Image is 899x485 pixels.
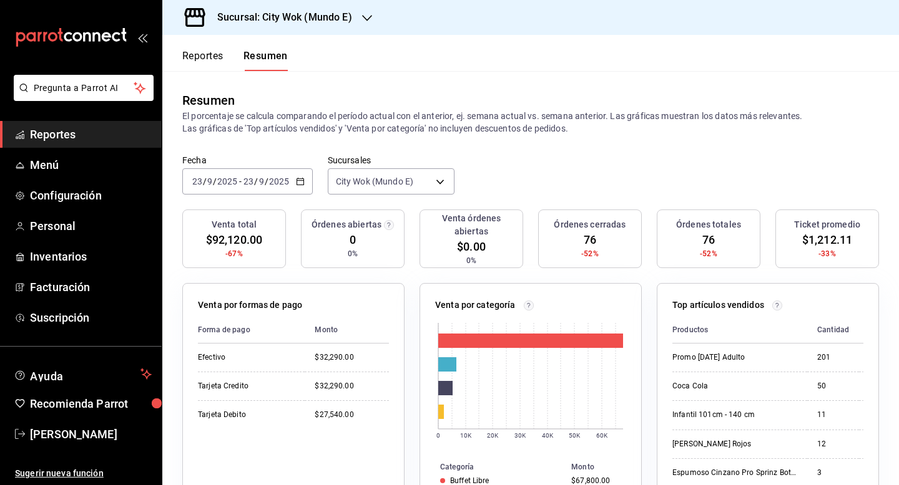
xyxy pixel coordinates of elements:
div: 50 [817,381,849,391]
p: El porcentaje se calcula comparando el período actual con el anterior, ej. semana actual vs. sema... [182,110,879,135]
text: 50K [569,432,581,439]
div: navigation tabs [182,50,288,71]
h3: Órdenes cerradas [554,218,626,231]
span: Recomienda Parrot [30,395,152,412]
div: Tarjeta Debito [198,410,295,420]
input: ---- [268,176,290,186]
span: Reportes [30,126,152,143]
span: [PERSON_NAME] [30,426,152,443]
input: -- [243,176,254,186]
div: 12 [817,439,849,449]
th: Monto [305,317,389,343]
div: $67,800.00 [571,476,621,485]
span: 0% [466,255,476,266]
div: 11 [817,410,849,420]
span: -52% [700,248,717,259]
h3: Órdenes totales [676,218,741,231]
span: Ayuda [30,367,135,382]
div: 201 [817,352,849,363]
label: Fecha [182,156,313,165]
p: Venta por categoría [435,299,516,312]
input: -- [207,176,213,186]
text: 60K [596,432,608,439]
div: $27,540.00 [315,410,389,420]
div: Espumoso Cinzano Pro Sprinz Botella [672,468,797,478]
label: Sucursales [328,156,454,165]
span: Suscripción [30,309,152,326]
span: Inventarios [30,248,152,265]
th: Categoría [420,460,566,474]
button: Pregunta a Parrot AI [14,75,154,101]
span: Personal [30,218,152,234]
th: Cantidad [807,317,859,343]
span: Facturación [30,279,152,295]
text: 40K [542,432,554,439]
span: Menú [30,156,152,173]
span: -67% [225,248,243,259]
span: -33% [818,248,836,259]
span: / [265,176,268,186]
span: Sugerir nueva función [15,467,152,480]
text: 30K [514,432,526,439]
h3: Ticket promedio [794,218,860,231]
span: $0.00 [457,238,486,255]
span: $92,120.00 [206,231,262,248]
span: / [213,176,217,186]
span: - [239,176,242,186]
span: / [254,176,258,186]
span: -52% [581,248,599,259]
div: Efectivo [198,352,295,363]
div: Tarjeta Credito [198,381,295,391]
p: Venta por formas de pago [198,299,302,312]
input: -- [258,176,265,186]
span: 0% [348,248,358,259]
span: 0 [350,231,356,248]
text: 0 [436,432,440,439]
div: Coca Cola [672,381,797,391]
input: -- [192,176,203,186]
p: Top artículos vendidos [672,299,764,312]
h3: Venta total [212,218,257,231]
div: Promo [DATE] Adulto [672,352,797,363]
a: Pregunta a Parrot AI [9,90,154,103]
button: Resumen [243,50,288,71]
span: Pregunta a Parrot AI [34,82,134,95]
span: Configuración [30,187,152,204]
span: / [203,176,207,186]
button: Reportes [182,50,224,71]
th: Monto [566,460,641,474]
div: $32,290.00 [315,352,389,363]
span: 76 [702,231,715,248]
div: Resumen [182,91,235,110]
div: $32,290.00 [315,381,389,391]
div: Infantil 101cm - 140 cm [672,410,797,420]
div: [PERSON_NAME] Rojos [672,439,797,449]
th: Productos [672,317,807,343]
span: City Wok (Mundo E) [336,175,413,188]
text: 20K [487,432,499,439]
h3: Órdenes abiertas [312,218,381,231]
div: 3 [817,468,849,478]
span: $1,212.11 [802,231,852,248]
h3: Sucursal: City Wok (Mundo E) [207,10,352,25]
input: ---- [217,176,238,186]
div: Buffet Libre [450,476,489,485]
button: open_drawer_menu [137,32,147,42]
text: 10K [460,432,472,439]
span: 76 [584,231,596,248]
h3: Venta órdenes abiertas [425,212,518,238]
th: Forma de pago [198,317,305,343]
